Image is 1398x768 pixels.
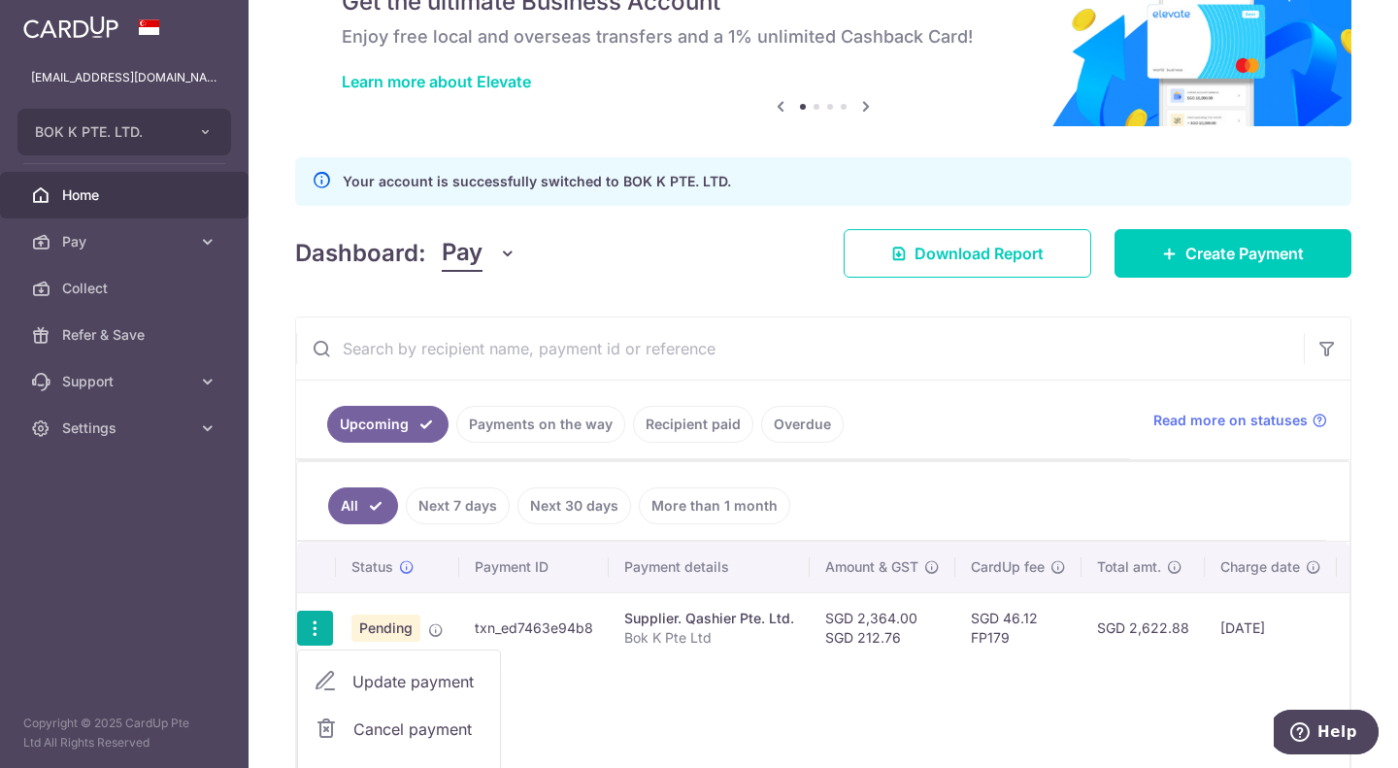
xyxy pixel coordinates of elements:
a: Next 30 days [517,487,631,524]
td: txn_ed7463e94b8 [459,592,609,663]
span: Pay [442,235,483,272]
a: All [328,487,398,524]
span: CardUp fee [971,557,1045,577]
a: Upcoming [327,406,449,443]
span: Collect [62,279,190,298]
iframe: Opens a widget where you can find more information [1274,710,1379,758]
td: SGD 2,622.88 [1082,592,1205,663]
span: Download Report [915,242,1044,265]
th: Payment ID [459,542,609,592]
a: More than 1 month [639,487,790,524]
a: Read more on statuses [1153,411,1327,430]
a: Recipient paid [633,406,753,443]
a: Payments on the way [456,406,625,443]
p: [EMAIL_ADDRESS][DOMAIN_NAME] [31,68,217,87]
button: Pay [442,235,516,272]
p: Your account is successfully switched to BOK K PTE. LTD. [343,170,731,193]
a: Learn more about Elevate [342,72,531,91]
span: Create Payment [1185,242,1304,265]
button: BOK K PTE. LTD. [17,109,231,155]
span: Refer & Save [62,325,190,345]
td: SGD 46.12 FP179 [955,592,1082,663]
h4: Dashboard: [295,236,426,271]
p: Bok K Pte Ltd [624,628,794,648]
span: BOK K PTE. LTD. [35,122,179,142]
span: Status [351,557,393,577]
span: Pending [351,615,420,642]
td: SGD 2,364.00 SGD 212.76 [810,592,955,663]
input: Search by recipient name, payment id or reference [296,317,1304,380]
span: Home [62,185,190,205]
a: Create Payment [1115,229,1351,278]
td: [DATE] [1205,592,1337,663]
span: Help [44,14,83,31]
div: Supplier. Qashier Pte. Ltd. [624,609,794,628]
span: Support [62,372,190,391]
img: CardUp [23,16,118,39]
span: Charge date [1220,557,1300,577]
h6: Enjoy free local and overseas transfers and a 1% unlimited Cashback Card! [342,25,1305,49]
span: Amount & GST [825,557,918,577]
a: Download Report [844,229,1091,278]
span: Read more on statuses [1153,411,1308,430]
th: Payment details [609,542,810,592]
a: Overdue [761,406,844,443]
a: Next 7 days [406,487,510,524]
span: Pay [62,232,190,251]
span: Settings [62,418,190,438]
span: Total amt. [1097,557,1161,577]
